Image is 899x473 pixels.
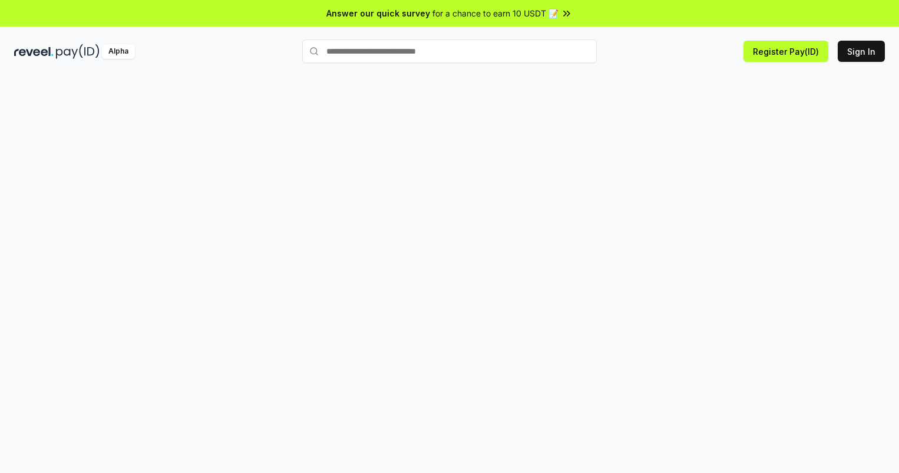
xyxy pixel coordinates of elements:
[743,41,828,62] button: Register Pay(ID)
[838,41,885,62] button: Sign In
[14,44,54,59] img: reveel_dark
[102,44,135,59] div: Alpha
[326,7,430,19] span: Answer our quick survey
[432,7,558,19] span: for a chance to earn 10 USDT 📝
[56,44,100,59] img: pay_id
